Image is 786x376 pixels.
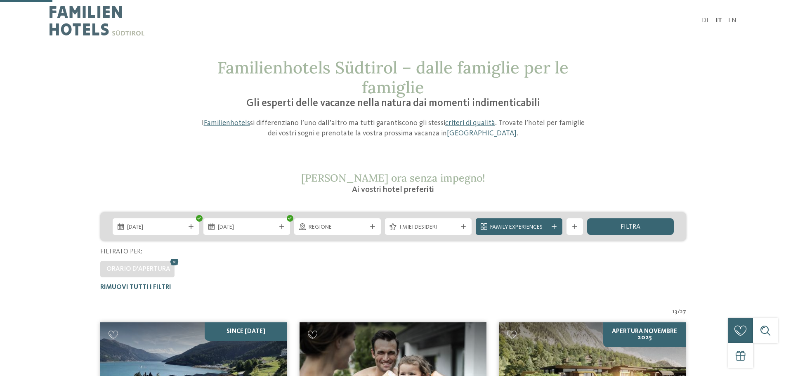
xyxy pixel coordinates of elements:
[677,308,680,316] span: /
[621,224,640,230] span: filtra
[218,223,276,232] span: [DATE]
[445,119,495,127] a: criteri di qualità
[309,223,366,232] span: Regione
[217,57,569,98] span: Familienhotels Südtirol – dalle famiglie per le famiglie
[728,17,736,24] a: EN
[702,17,710,24] a: DE
[246,98,540,109] span: Gli esperti delle vacanze nella natura dai momenti indimenticabili
[204,119,250,127] a: Familienhotels
[100,248,142,255] span: Filtrato per:
[447,130,517,137] a: [GEOGRAPHIC_DATA]
[673,308,677,316] span: 13
[716,17,722,24] a: IT
[106,266,170,272] span: Orario d'apertura
[490,223,548,232] span: Family Experiences
[399,223,457,232] span: I miei desideri
[301,171,485,184] span: [PERSON_NAME] ora senza impegno!
[197,118,589,139] p: I si differenziano l’uno dall’altro ma tutti garantiscono gli stessi . Trovate l’hotel per famigl...
[127,223,185,232] span: [DATE]
[100,284,171,291] span: Rimuovi tutti i filtri
[680,308,686,316] span: 27
[352,186,434,194] span: Ai vostri hotel preferiti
